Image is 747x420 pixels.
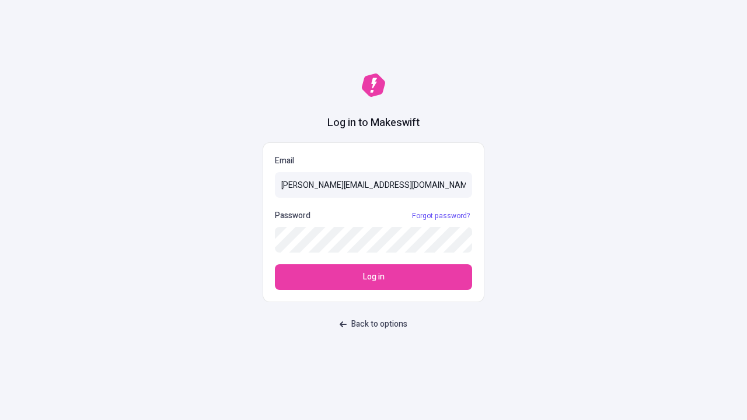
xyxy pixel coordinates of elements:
[351,318,407,331] span: Back to options
[275,264,472,290] button: Log in
[275,155,472,167] p: Email
[275,172,472,198] input: Email
[275,209,310,222] p: Password
[410,211,472,220] a: Forgot password?
[327,116,420,131] h1: Log in to Makeswift
[363,271,385,283] span: Log in
[333,314,414,335] button: Back to options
